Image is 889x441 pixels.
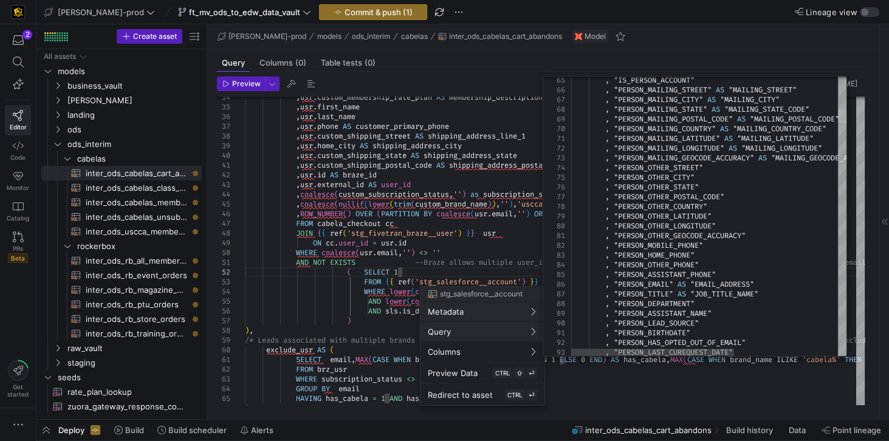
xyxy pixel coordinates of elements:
[737,134,814,143] span: "MAILING_LATITUDE"
[605,231,609,241] span: ,
[614,309,712,318] span: "PERSON_ASSISTANT_NAME"
[543,114,565,124] div: 69
[495,369,510,377] span: CTRL
[614,299,695,309] span: "PERSON_DEPARTMENT"
[543,309,565,318] div: 89
[529,369,535,377] span: ⏎
[605,104,609,114] span: ,
[543,279,565,289] div: 86
[543,202,565,211] div: 78
[614,153,754,163] span: "PERSON_MAILING_GEOCODE_ACCURACY"
[614,211,712,221] span: "PERSON_OTHER_LATITUDE"
[614,95,703,104] span: "PERSON_MAILING_CITY"
[543,134,565,143] div: 71
[543,95,565,104] div: 67
[605,114,609,124] span: ,
[614,192,724,202] span: "PERSON_OTHER_POSTAL_CODE"
[614,338,746,347] span: "PERSON_HAS_OPTED_OUT_OF_EMAIL"
[543,241,565,250] div: 82
[614,173,695,182] span: "PERSON_OTHER_CITY"
[614,221,716,231] span: "PERSON_OTHER_LONGITUDE"
[712,104,720,114] span: AS
[678,289,686,299] span: AS
[605,192,609,202] span: ,
[733,124,826,134] span: "MAILING_COUNTRY_CODE"
[543,182,565,192] div: 76
[614,85,712,95] span: "PERSON_MAILING_STREET"
[614,202,707,211] span: "PERSON_OTHER_COUNTRY"
[605,250,609,260] span: ,
[543,104,565,114] div: 68
[758,153,767,163] span: AS
[605,173,609,182] span: ,
[543,221,565,231] div: 80
[543,328,565,338] div: 91
[605,221,609,231] span: ,
[614,347,733,357] span: "PERSON_LAST_CUREQUEST_DATE"
[605,347,609,357] span: ,
[605,328,609,338] span: ,
[605,260,609,270] span: ,
[771,153,882,163] span: "MAILING_GEOCODE_ACCURACY"
[543,211,565,221] div: 79
[614,163,703,173] span: "PERSON_OTHER_STREET"
[605,85,609,95] span: ,
[724,134,733,143] span: AS
[690,289,758,299] span: "JOB_TITLE_NAME"
[614,182,699,192] span: "PERSON_OTHER_STATE"
[543,270,565,279] div: 85
[614,231,746,241] span: "PERSON_OTHER_GEOCODE_ACCURACY"
[543,153,565,163] div: 73
[741,143,822,153] span: "MAILING_LONGITUDE"
[614,250,695,260] span: "PERSON_HOME_PHONE"
[543,338,565,347] div: 92
[605,211,609,221] span: ,
[605,134,609,143] span: ,
[724,104,809,114] span: "MAILING_STATE_CODE"
[750,114,839,124] span: "MAILING_POSTAL_CODE"
[614,124,716,134] span: "PERSON_MAILING_COUNTRY"
[605,279,609,289] span: ,
[543,192,565,202] div: 77
[543,143,565,153] div: 72
[428,307,464,316] span: Metadata
[605,299,609,309] span: ,
[737,114,746,124] span: AS
[543,163,565,173] div: 74
[614,114,733,124] span: "PERSON_MAILING_POSTAL_CODE"
[543,173,565,182] div: 75
[605,124,609,134] span: ,
[605,289,609,299] span: ,
[614,289,673,299] span: "PERSON_TITLE"
[428,390,493,400] span: Redirect to asset
[529,391,535,398] span: ⏎
[614,270,716,279] span: "PERSON_ASSISTANT_PHONE"
[428,327,451,337] span: Query
[543,289,565,299] div: 87
[543,260,565,270] div: 84
[605,241,609,250] span: ,
[440,290,523,298] span: stg_salesforce__account
[428,368,478,378] span: Preview Data
[614,328,690,338] span: "PERSON_BIRTHDATE"
[543,318,565,328] div: 90
[543,347,565,357] div: 93
[543,85,565,95] div: 66
[605,270,609,279] span: ,
[605,182,609,192] span: ,
[614,134,720,143] span: "PERSON_MAILING_LATITUDE"
[517,369,523,377] span: ⇧
[729,143,737,153] span: AS
[605,338,609,347] span: ,
[543,299,565,309] div: 88
[729,85,797,95] span: "MAILING_STREET"
[605,318,609,328] span: ,
[605,143,609,153] span: ,
[543,231,565,241] div: 81
[428,347,461,357] span: Columns
[605,153,609,163] span: ,
[614,318,699,328] span: "PERSON_LEAD_SOURCE"
[707,95,716,104] span: AS
[605,163,609,173] span: ,
[720,124,729,134] span: AS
